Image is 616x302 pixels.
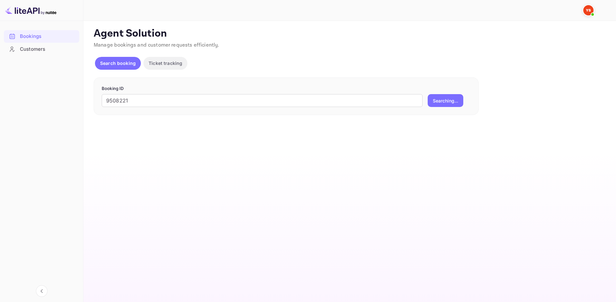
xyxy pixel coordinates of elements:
a: Customers [4,43,79,55]
button: Collapse navigation [36,285,47,297]
p: Ticket tracking [149,60,182,67]
p: Search booking [100,60,136,67]
p: Booking ID [102,85,471,92]
div: Bookings [20,33,76,40]
input: Enter Booking ID (e.g., 63782194) [102,94,423,107]
div: Customers [4,43,79,56]
span: Manage bookings and customer requests efficiently. [94,42,219,49]
div: Bookings [4,30,79,43]
a: Bookings [4,30,79,42]
img: Yandex Support [583,5,594,15]
button: Searching... [428,94,463,107]
p: Agent Solution [94,27,604,40]
div: Customers [20,46,76,53]
img: LiteAPI logo [5,5,56,15]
